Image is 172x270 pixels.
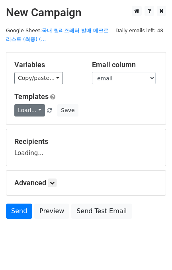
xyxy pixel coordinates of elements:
[6,204,32,219] a: Send
[113,26,166,35] span: Daily emails left: 48
[14,92,49,101] a: Templates
[14,137,158,158] div: Loading...
[6,27,109,43] small: Google Sheet:
[6,27,109,43] a: 국내 릴리즈레터 발매 메크로 리스트 (최종) (...
[14,104,45,117] a: Load...
[92,60,158,69] h5: Email column
[14,179,158,187] h5: Advanced
[14,60,80,69] h5: Variables
[34,204,69,219] a: Preview
[132,232,172,270] iframe: Chat Widget
[113,27,166,33] a: Daily emails left: 48
[14,72,63,84] a: Copy/paste...
[57,104,78,117] button: Save
[14,137,158,146] h5: Recipients
[6,6,166,19] h2: New Campaign
[71,204,132,219] a: Send Test Email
